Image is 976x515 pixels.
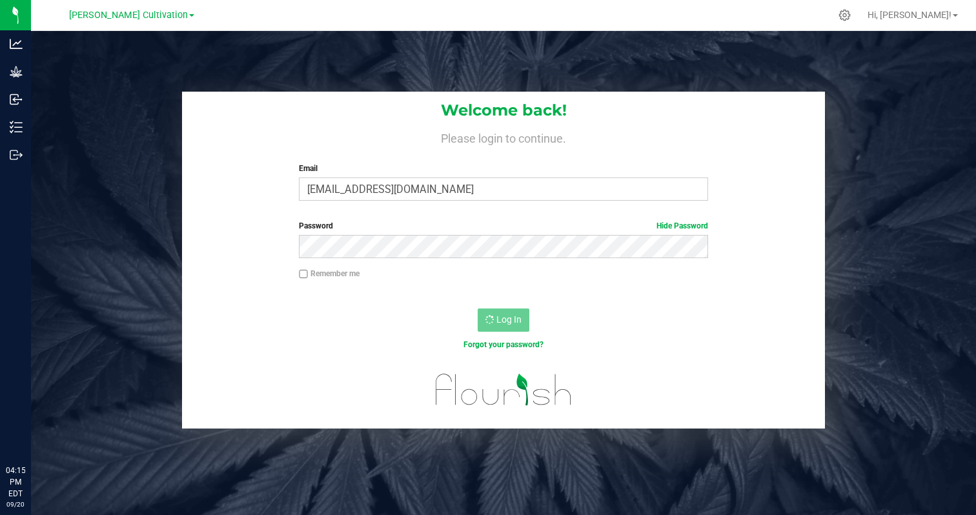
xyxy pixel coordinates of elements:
[423,364,584,416] img: flourish_logo.svg
[868,10,951,20] span: Hi, [PERSON_NAME]!
[299,268,360,279] label: Remember me
[299,163,708,174] label: Email
[299,270,308,279] input: Remember me
[6,500,25,509] p: 09/20
[182,129,825,145] h4: Please login to continue.
[10,65,23,78] inline-svg: Grow
[69,10,188,21] span: [PERSON_NAME] Cultivation
[299,221,333,230] span: Password
[10,37,23,50] inline-svg: Analytics
[10,93,23,106] inline-svg: Inbound
[182,102,825,119] h1: Welcome back!
[496,314,522,325] span: Log In
[10,148,23,161] inline-svg: Outbound
[6,465,25,500] p: 04:15 PM EDT
[837,9,853,21] div: Manage settings
[656,221,708,230] a: Hide Password
[478,308,529,332] button: Log In
[10,121,23,134] inline-svg: Inventory
[463,340,544,349] a: Forgot your password?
